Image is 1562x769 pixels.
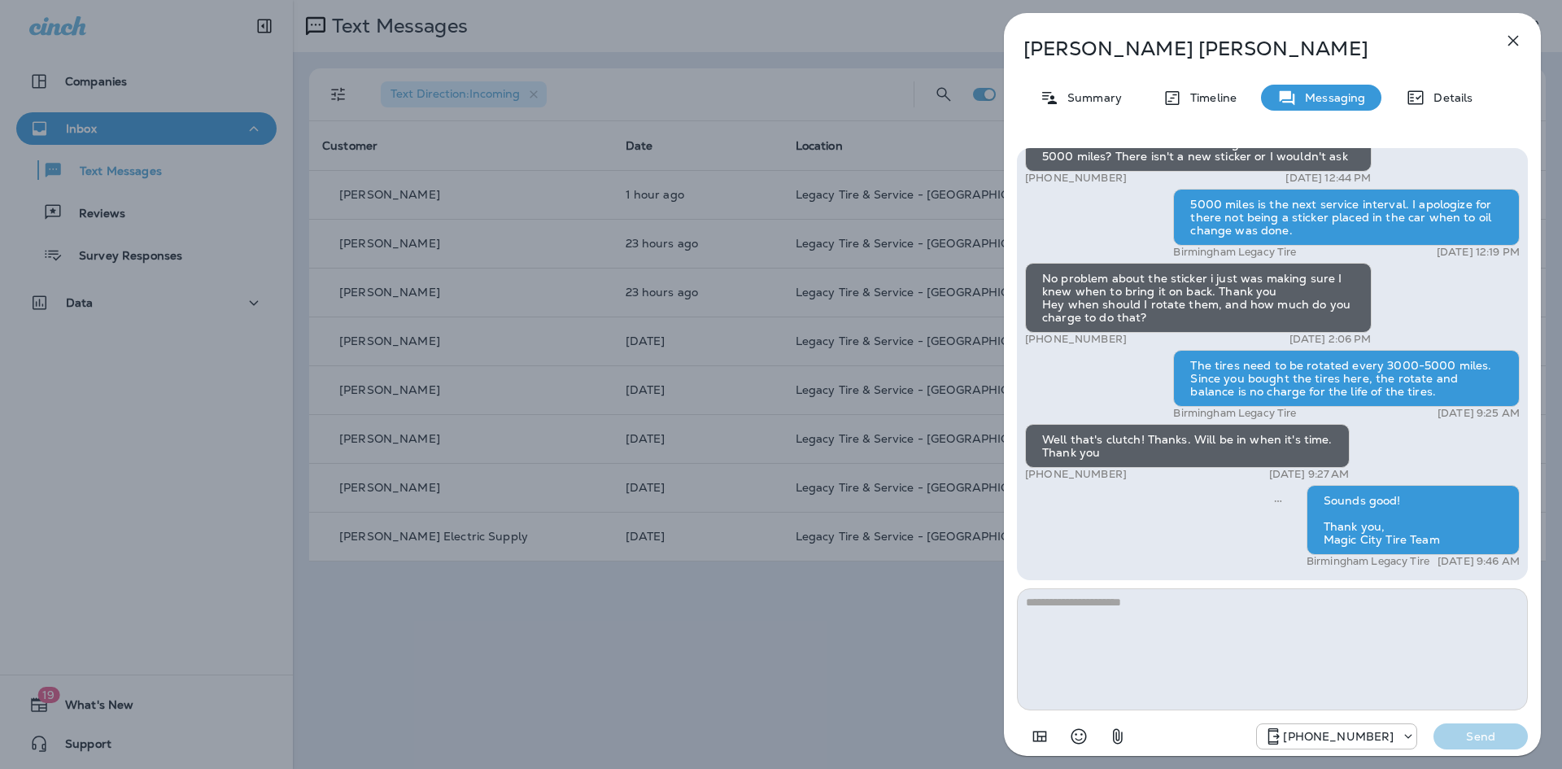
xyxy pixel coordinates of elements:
span: Sent [1274,492,1282,507]
p: [DATE] 9:25 AM [1438,407,1520,420]
p: Birmingham Legacy Tire [1173,246,1296,259]
p: [DATE] 12:19 PM [1437,246,1520,259]
p: [PERSON_NAME] [PERSON_NAME] [1023,37,1468,60]
button: Select an emoji [1062,720,1095,753]
p: [PHONE_NUMBER] [1025,333,1127,346]
p: [DATE] 9:46 AM [1438,555,1520,568]
p: [PHONE_NUMBER] [1025,468,1127,481]
button: Add in a premade template [1023,720,1056,753]
div: Sounds good! Thank you, Magic City Tire Team [1307,485,1520,555]
div: 5000 miles is the next service interval. I apologize for there not being a sticker placed in the ... [1173,189,1520,246]
p: Messaging [1297,91,1365,104]
p: Details [1425,91,1473,104]
div: No problem about the sticker i just was making sure I knew when to bring it on back. Thank you He... [1025,263,1372,333]
div: The tires need to be rotated every 3000-5000 miles. Since you bought the tires here, the rotate a... [1173,350,1520,407]
p: [PHONE_NUMBER] [1025,172,1127,185]
p: Summary [1059,91,1122,104]
p: [DATE] 2:06 PM [1289,333,1372,346]
p: [PHONE_NUMBER] [1283,730,1394,743]
p: Birmingham Legacy Tire [1307,555,1429,568]
p: Birmingham Legacy Tire [1173,407,1296,420]
p: [DATE] 12:44 PM [1285,172,1371,185]
div: Well that's clutch! Thanks. Will be in when it's time. Thank you [1025,424,1350,468]
div: Thanks. When is the next oil change due? 3000 or 5000 miles? There isn't a new sticker or I would... [1025,128,1372,172]
p: [DATE] 9:27 AM [1269,468,1350,481]
p: Timeline [1182,91,1237,104]
div: +1 (205) 606-2088 [1257,727,1416,746]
